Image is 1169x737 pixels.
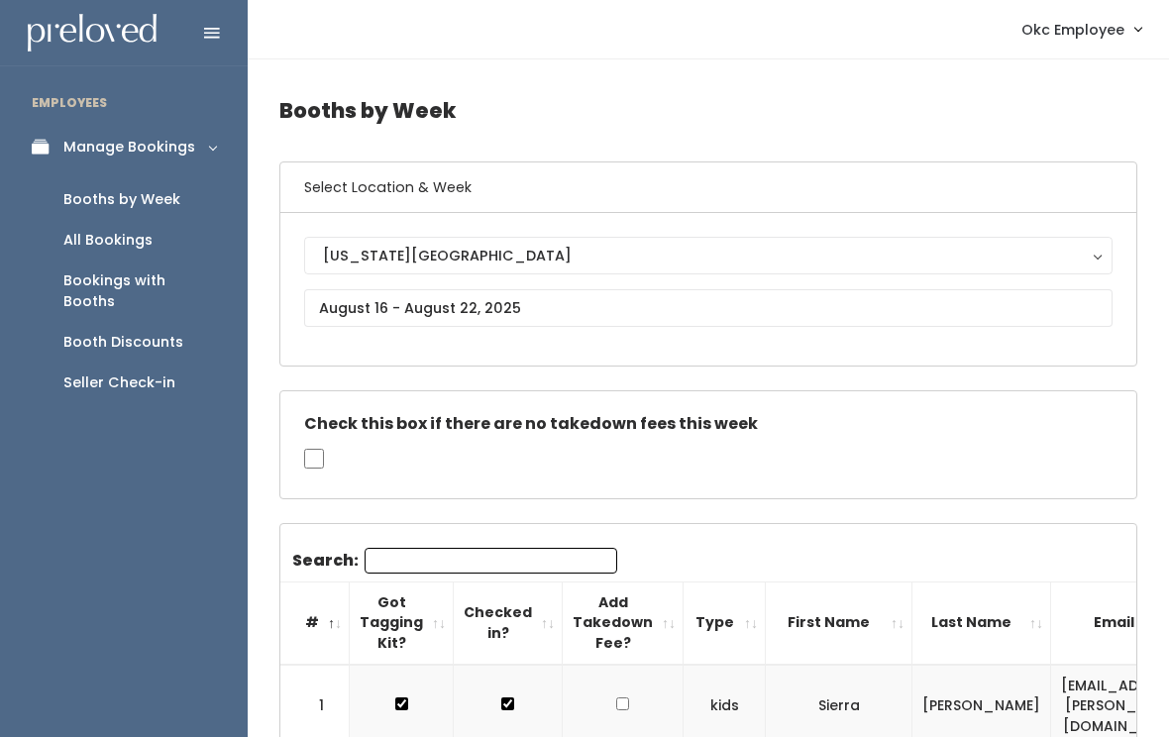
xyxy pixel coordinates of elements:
h6: Select Location & Week [280,162,1136,213]
label: Search: [292,548,617,574]
th: First Name: activate to sort column ascending [766,581,912,664]
div: Booth Discounts [63,332,183,353]
th: Add Takedown Fee?: activate to sort column ascending [563,581,684,664]
h5: Check this box if there are no takedown fees this week [304,415,1113,433]
img: preloved logo [28,14,157,53]
div: Manage Bookings [63,137,195,158]
button: [US_STATE][GEOGRAPHIC_DATA] [304,237,1113,274]
th: Got Tagging Kit?: activate to sort column ascending [350,581,454,664]
div: Booths by Week [63,189,180,210]
th: #: activate to sort column descending [280,581,350,664]
div: [US_STATE][GEOGRAPHIC_DATA] [323,245,1094,266]
th: Type: activate to sort column ascending [684,581,766,664]
span: Okc Employee [1021,19,1124,41]
th: Last Name: activate to sort column ascending [912,581,1051,664]
a: Okc Employee [1002,8,1161,51]
th: Checked in?: activate to sort column ascending [454,581,563,664]
input: Search: [365,548,617,574]
div: Seller Check-in [63,372,175,393]
input: August 16 - August 22, 2025 [304,289,1113,327]
div: All Bookings [63,230,153,251]
div: Bookings with Booths [63,270,216,312]
h4: Booths by Week [279,83,1137,138]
